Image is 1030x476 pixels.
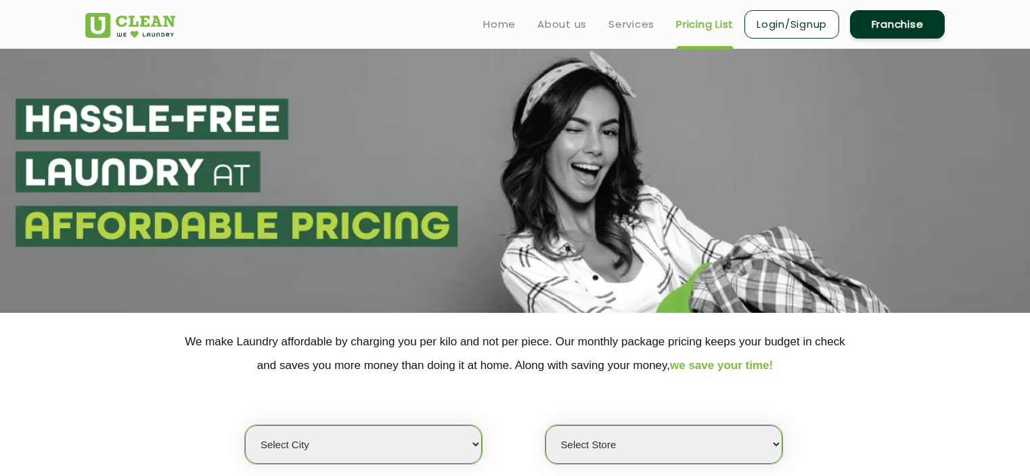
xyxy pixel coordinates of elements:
[676,16,734,33] a: Pricing List
[483,16,516,33] a: Home
[850,10,945,39] a: Franchise
[608,16,654,33] a: Services
[537,16,587,33] a: About us
[85,13,175,38] img: UClean Laundry and Dry Cleaning
[670,359,773,372] span: we save your time!
[744,10,839,39] a: Login/Signup
[85,330,945,377] p: We make Laundry affordable by charging you per kilo and not per piece. Our monthly package pricin...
